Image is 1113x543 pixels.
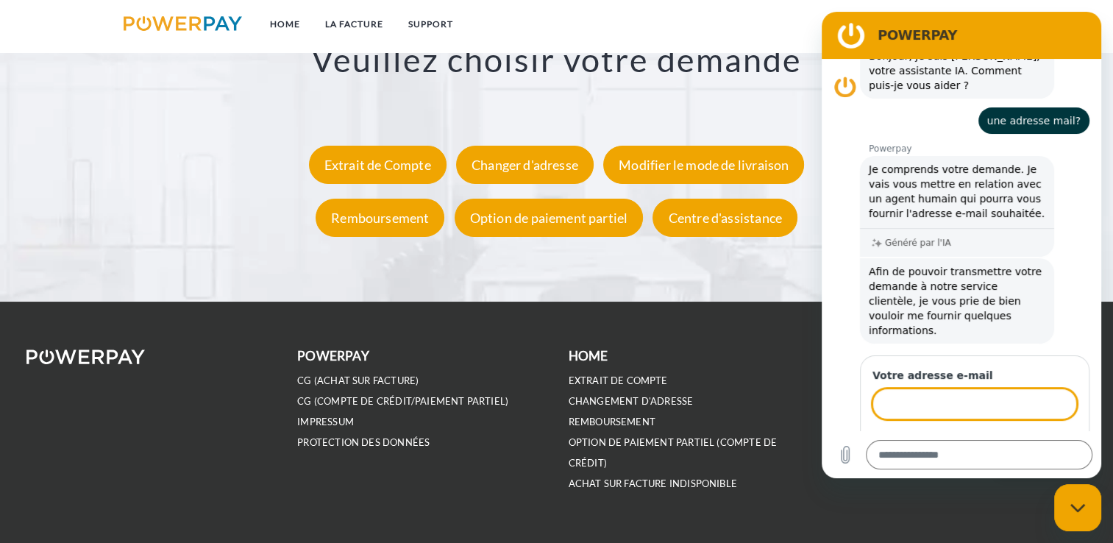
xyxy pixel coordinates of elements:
iframe: Bouton de lancement de la fenêtre de messagerie, conversation en cours [1054,484,1101,531]
a: Centre d'assistance [649,210,800,227]
img: logo-powerpay.svg [124,16,242,31]
a: CG (achat sur facture) [297,375,419,387]
a: Changement d'adresse [569,395,694,408]
a: Home [257,11,313,38]
a: Extrait de Compte [305,157,450,174]
a: REMBOURSEMENT [569,416,655,428]
a: ACHAT SUR FACTURE INDISPONIBLE [569,478,737,490]
div: Centre d'assistance [652,199,797,238]
a: CG [920,11,959,38]
b: Home [569,348,608,363]
a: Changer d'adresse [452,157,597,174]
iframe: Fenêtre de messagerie [822,12,1101,478]
a: Option de paiement partiel [451,210,647,227]
div: Changer d'adresse [456,146,594,185]
img: logo-powerpay-white.svg [26,349,145,364]
div: Option de paiement partiel [455,199,644,238]
a: Modifier le mode de livraison [600,157,808,174]
div: Modifier le mode de livraison [603,146,804,185]
a: CG (Compte de crédit/paiement partiel) [297,395,508,408]
h3: Veuillez choisir votre demande [74,40,1039,81]
a: EXTRAIT DE COMPTE [569,375,668,387]
div: Extrait de Compte [309,146,447,185]
a: IMPRESSUM [297,416,354,428]
a: OPTION DE PAIEMENT PARTIEL (Compte de crédit) [569,436,778,469]
a: PROTECTION DES DONNÉES [297,436,430,449]
div: Remboursement [316,199,444,238]
a: LA FACTURE [313,11,396,38]
b: POWERPAY [297,348,369,363]
a: Remboursement [312,210,448,227]
a: Support [396,11,466,38]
